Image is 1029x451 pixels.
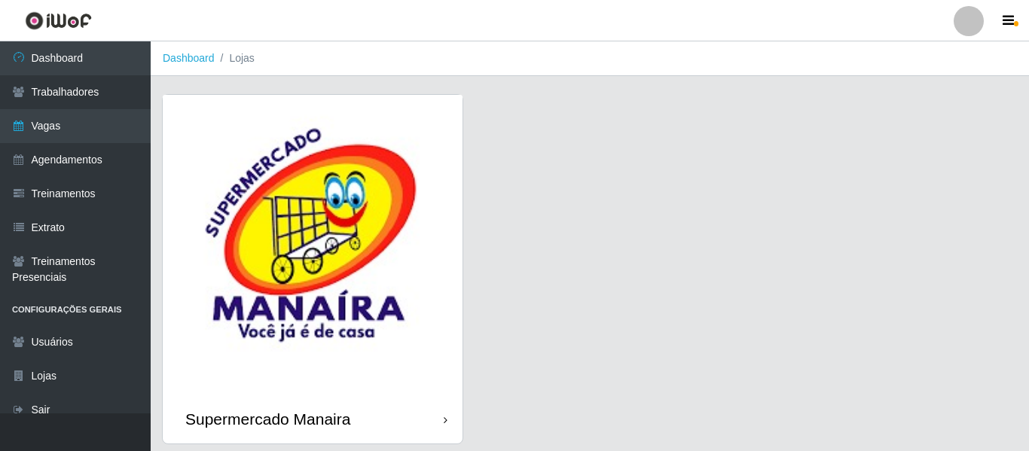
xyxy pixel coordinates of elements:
[163,95,463,395] img: cardImg
[215,50,255,66] li: Lojas
[185,410,350,428] div: Supermercado Manaira
[163,52,215,64] a: Dashboard
[151,41,1029,76] nav: breadcrumb
[163,95,463,443] a: Supermercado Manaira
[25,11,92,30] img: CoreUI Logo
